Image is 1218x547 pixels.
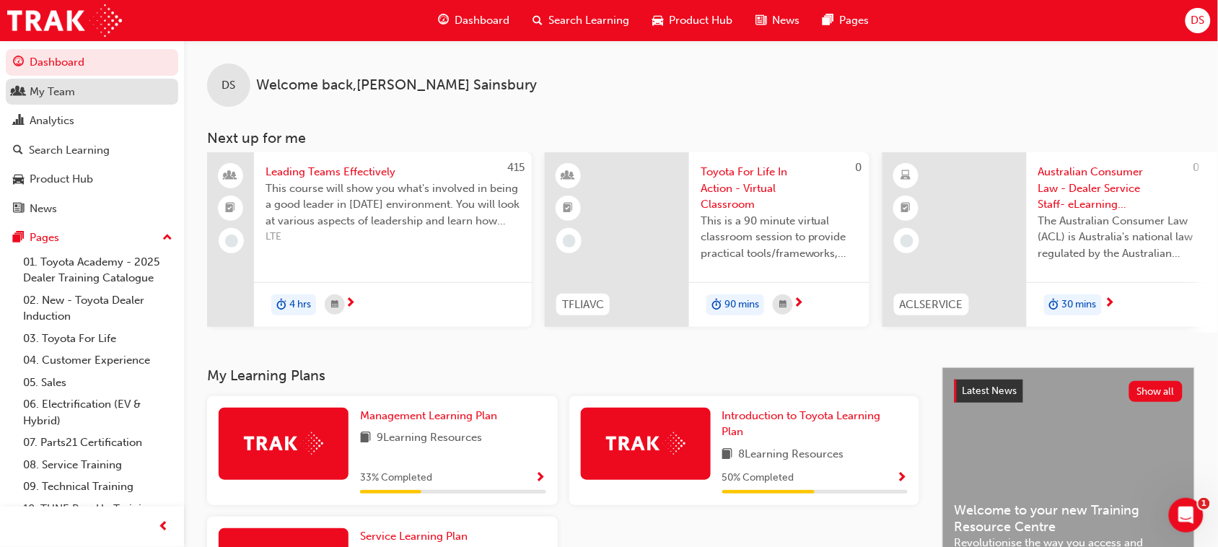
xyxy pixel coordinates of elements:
span: people-icon [226,167,236,185]
span: booktick-icon [564,199,574,218]
a: 0ACLSERVICEAustralian Consumer Law - Dealer Service Staff- eLearning ModuleThe Australian Consume... [882,152,1207,327]
span: learningRecordVerb_NONE-icon [901,235,913,248]
span: News [773,12,800,29]
a: Analytics [6,108,178,134]
a: 08. Service Training [17,454,178,476]
span: 0 [1193,161,1200,174]
span: news-icon [756,12,767,30]
span: duration-icon [711,296,722,315]
a: Service Learning Plan [360,528,473,545]
span: search-icon [13,144,23,157]
span: TFLIAVC [562,297,604,313]
span: news-icon [13,203,24,216]
span: Management Learning Plan [360,409,497,422]
button: Show Progress [897,469,908,487]
span: LTE [266,229,520,245]
span: duration-icon [276,296,286,315]
span: 9 Learning Resources [377,429,482,447]
span: The Australian Consumer Law (ACL) is Australia's national law regulated by the Australian Competi... [1038,213,1196,262]
span: 415 [507,161,525,174]
button: DS [1186,8,1211,33]
span: 50 % Completed [722,470,794,486]
span: book-icon [722,446,733,464]
span: pages-icon [13,232,24,245]
span: 4 hrs [289,297,311,313]
span: pages-icon [823,12,834,30]
span: learningResourceType_ELEARNING-icon [901,167,911,185]
a: 06. Electrification (EV & Hybrid) [17,393,178,432]
a: news-iconNews [745,6,812,35]
a: 03. Toyota For Life [17,328,178,350]
span: Latest News [963,385,1017,397]
span: 30 mins [1062,297,1097,313]
span: DS [222,77,236,94]
a: 05. Sales [17,372,178,394]
a: 415Leading Teams EffectivelyThis course will show you what's involved in being a good leader in [... [207,152,532,327]
a: 04. Customer Experience [17,349,178,372]
span: Service Learning Plan [360,530,468,543]
button: Pages [6,224,178,251]
a: Product Hub [6,166,178,193]
span: up-icon [162,229,172,248]
span: 0 [856,161,862,174]
div: Pages [30,229,59,246]
div: Product Hub [30,171,93,188]
span: ACLSERVICE [900,297,963,313]
span: people-icon [13,86,24,99]
span: learningResourceType_INSTRUCTOR_LED-icon [564,167,574,185]
span: chart-icon [13,115,24,128]
span: Welcome to your new Training Resource Centre [955,502,1183,535]
span: Introduction to Toyota Learning Plan [722,409,881,439]
h3: Next up for me [184,130,1218,146]
span: book-icon [360,429,371,447]
img: Trak [244,432,323,455]
span: guage-icon [13,56,24,69]
span: booktick-icon [901,199,911,218]
span: Pages [840,12,869,29]
span: duration-icon [1049,296,1059,315]
span: Toyota For Life In Action - Virtual Classroom [701,164,858,213]
a: 01. Toyota Academy - 2025 Dealer Training Catalogue [17,251,178,289]
span: booktick-icon [226,199,236,218]
span: car-icon [13,173,24,186]
span: search-icon [533,12,543,30]
div: News [30,201,57,217]
span: learningRecordVerb_NONE-icon [563,235,576,248]
div: My Team [30,84,75,100]
span: calendar-icon [779,296,787,314]
div: Search Learning [29,142,110,159]
span: Welcome back , [PERSON_NAME] Sainsbury [256,77,537,94]
span: This course will show you what's involved in being a good leader in [DATE] environment. You will ... [266,180,520,229]
a: News [6,196,178,222]
img: Trak [606,432,685,455]
span: prev-icon [159,518,170,536]
span: Dashboard [455,12,510,29]
a: Introduction to Toyota Learning Plan [722,408,908,440]
button: Show all [1129,381,1183,402]
span: Show Progress [535,472,546,485]
span: Search Learning [549,12,630,29]
span: 90 mins [724,297,759,313]
a: guage-iconDashboard [427,6,522,35]
a: 10. TUNE Rev-Up Training [17,498,178,520]
div: Analytics [30,113,74,129]
span: next-icon [793,297,804,310]
a: car-iconProduct Hub [641,6,745,35]
span: next-icon [345,297,356,310]
img: Trak [7,4,122,37]
a: 0TFLIAVCToyota For Life In Action - Virtual ClassroomThis is a 90 minute virtual classroom sessio... [545,152,869,327]
span: 8 Learning Resources [739,446,844,464]
a: pages-iconPages [812,6,881,35]
span: DS [1191,12,1205,29]
a: search-iconSearch Learning [522,6,641,35]
h3: My Learning Plans [207,367,919,384]
a: Management Learning Plan [360,408,503,424]
span: 33 % Completed [360,470,432,486]
span: Show Progress [897,472,908,485]
a: Dashboard [6,49,178,76]
span: This is a 90 minute virtual classroom session to provide practical tools/frameworks, behaviours a... [701,213,858,262]
span: Product Hub [670,12,733,29]
span: guage-icon [439,12,450,30]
